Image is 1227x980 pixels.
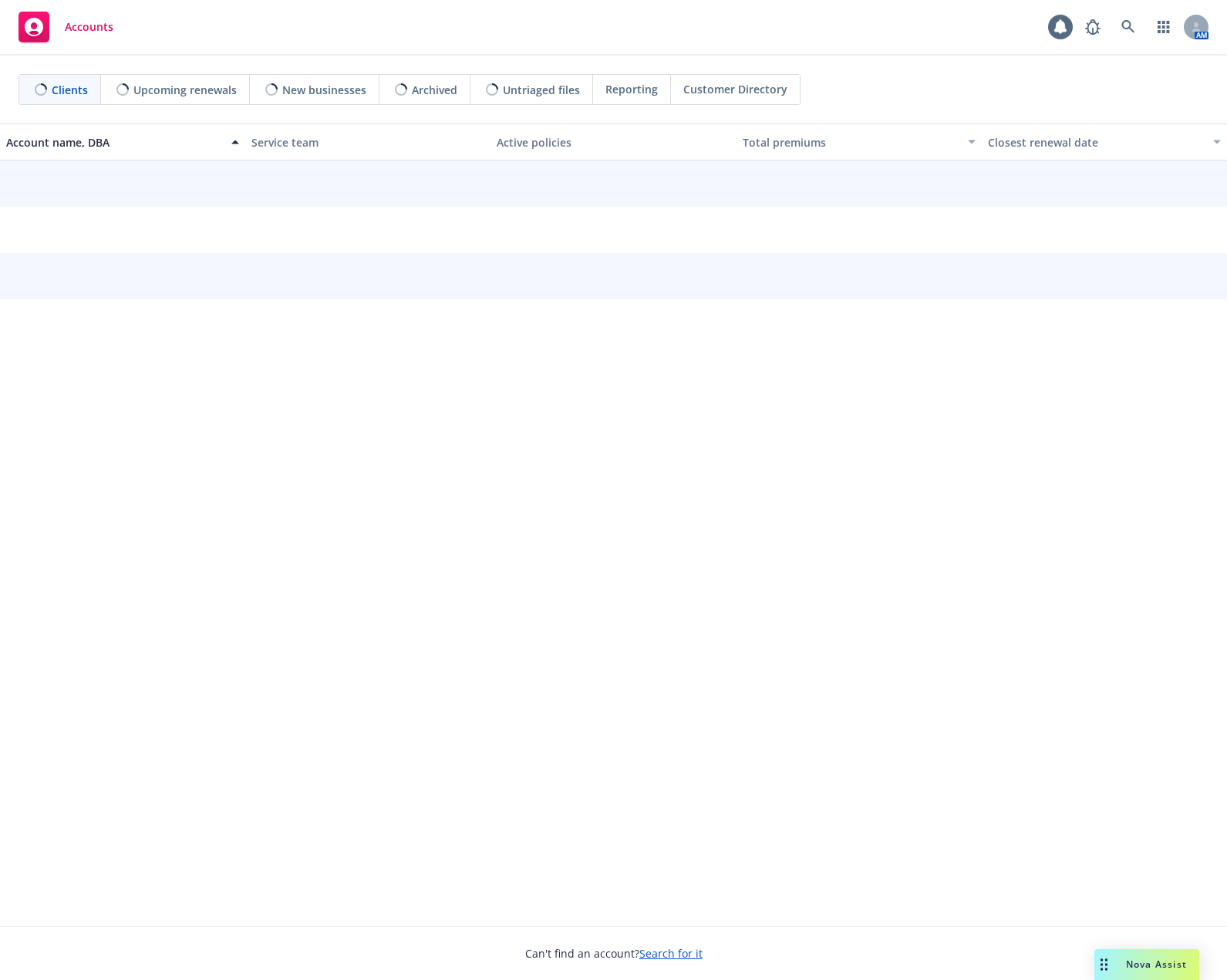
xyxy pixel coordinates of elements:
span: Can't find an account? [525,945,703,961]
span: Untriaged files [503,82,580,98]
button: Closest renewal date [982,123,1227,161]
div: Drag to move [1094,949,1114,980]
a: Accounts [12,5,120,49]
span: New businesses [282,82,366,98]
a: Search for it [639,946,703,961]
span: Upcoming renewals [133,82,237,98]
button: Nova Assist [1094,949,1199,980]
span: Customer Directory [683,81,787,97]
span: Clients [52,82,88,98]
div: Total premiums [743,134,959,150]
button: Total premiums [737,123,982,161]
div: Account name, DBA [6,134,222,150]
div: Closest renewal date [988,134,1204,150]
a: Switch app [1148,12,1179,42]
span: Reporting [605,81,658,97]
span: Nova Assist [1126,958,1187,971]
a: Search [1113,12,1144,42]
button: Service team [245,123,490,161]
span: Archived [412,82,457,98]
div: Active policies [497,134,730,150]
button: Active policies [490,123,736,161]
div: Service team [251,134,484,150]
span: Accounts [65,21,113,33]
a: Report a Bug [1077,12,1108,42]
